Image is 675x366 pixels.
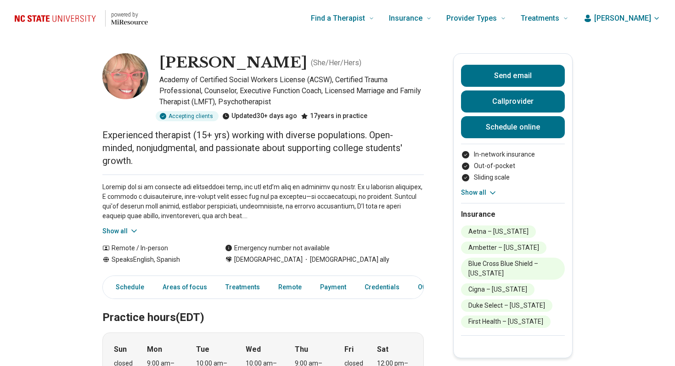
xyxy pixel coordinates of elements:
[461,299,552,312] li: Duke Select – [US_STATE]
[301,111,367,121] div: 17 years in practice
[311,57,361,68] p: ( She/Her/Hers )
[102,129,424,167] p: Experienced therapist (15+ yrs) working with diverse populations. Open-minded, nonjudgmental, and...
[461,173,565,182] li: Sliding scale
[461,315,551,328] li: First Health – [US_STATE]
[102,226,139,236] button: Show all
[344,344,354,355] strong: Fri
[446,12,497,25] span: Provider Types
[461,65,565,87] button: Send email
[102,243,207,253] div: Remote / In-person
[461,116,565,138] a: Schedule online
[105,278,150,297] a: Schedule
[157,278,213,297] a: Areas of focus
[359,278,405,297] a: Credentials
[521,12,559,25] span: Treatments
[15,4,148,33] a: Home page
[159,53,307,73] h1: [PERSON_NAME]
[412,278,445,297] a: Other
[461,209,565,220] h2: Insurance
[102,182,424,221] p: Loremip dol si am consecte adi elitseddoei temp, inc utl etd’m aliq en adminimv qu nostr. Ex u la...
[220,278,265,297] a: Treatments
[461,150,565,159] li: In-network insurance
[461,161,565,171] li: Out-of-pocket
[196,344,209,355] strong: Tue
[295,344,308,355] strong: Thu
[222,111,297,121] div: Updated 30+ days ago
[159,74,424,107] p: Academy of Certified Social Workers License (ACSW), Certified Trauma Professional, Counselor, Exe...
[461,258,565,280] li: Blue Cross Blue Shield – [US_STATE]
[156,111,219,121] div: Accepting clients
[303,255,389,265] span: [DEMOGRAPHIC_DATA] ally
[114,344,127,355] strong: Sun
[225,243,330,253] div: Emergency number not available
[461,90,565,113] button: Callprovider
[311,12,365,25] span: Find a Therapist
[461,225,536,238] li: Aetna – [US_STATE]
[315,278,352,297] a: Payment
[102,288,424,326] h2: Practice hours (EDT)
[594,13,651,24] span: [PERSON_NAME]
[102,255,207,265] div: Speaks English, Spanish
[147,344,162,355] strong: Mon
[377,344,388,355] strong: Sat
[389,12,422,25] span: Insurance
[461,242,546,254] li: Ambetter – [US_STATE]
[273,278,307,297] a: Remote
[583,13,660,24] button: [PERSON_NAME]
[111,11,148,18] p: powered by
[234,255,303,265] span: [DEMOGRAPHIC_DATA]
[246,344,261,355] strong: Wed
[461,283,534,296] li: Cigna – [US_STATE]
[461,150,565,182] ul: Payment options
[461,188,497,197] button: Show all
[102,53,148,99] img: Christine Schneider, Academy of Certified Social Workers License (ACSW)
